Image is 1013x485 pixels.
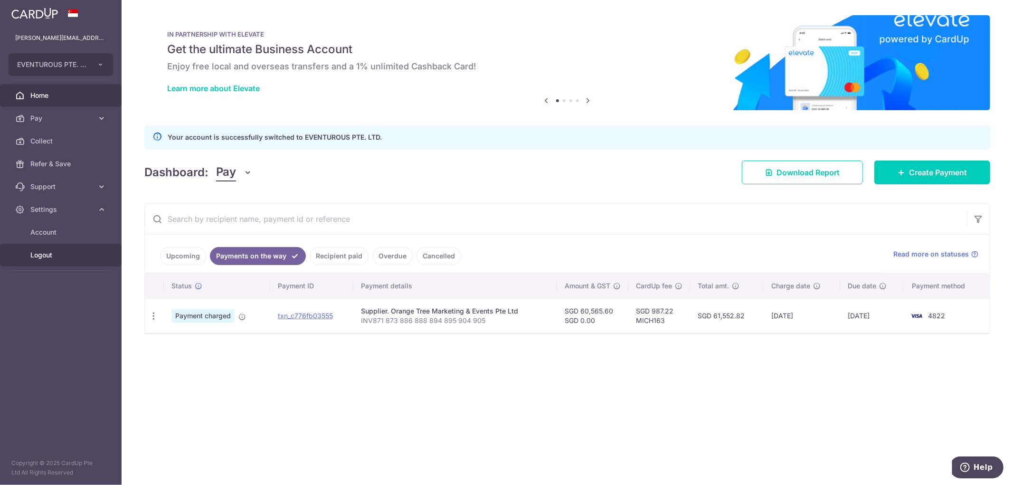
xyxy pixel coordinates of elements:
div: Supplier. Orange Tree Marketing & Events Pte Ltd [361,306,550,316]
iframe: Opens a widget where you can find more information [952,456,1004,480]
span: Support [30,182,93,191]
p: INV871 873 886 888 894 895 904 905 [361,316,550,325]
span: Refer & Save [30,159,93,169]
a: Learn more about Elevate [167,84,260,93]
span: Settings [30,205,93,214]
span: Pay [30,114,93,123]
td: SGD 987.22 MICH163 [628,298,690,333]
input: Search by recipient name, payment id or reference [145,204,967,234]
img: Renovation banner [144,15,990,110]
span: Download Report [776,167,840,178]
span: 4822 [928,312,945,320]
p: IN PARTNERSHIP WITH ELEVATE [167,30,967,38]
a: Recipient paid [310,247,369,265]
a: Read more on statuses [893,249,978,259]
span: Status [171,281,192,291]
td: SGD 60,565.60 SGD 0.00 [557,298,628,333]
span: Due date [848,281,876,291]
span: Payment charged [171,309,235,323]
a: Create Payment [874,161,990,184]
h6: Enjoy free local and overseas transfers and a 1% unlimited Cashback Card! [167,61,967,72]
span: CardUp fee [636,281,672,291]
td: [DATE] [840,298,904,333]
span: Help [21,7,41,15]
a: Cancelled [417,247,461,265]
th: Payment method [904,274,990,298]
span: Collect [30,136,93,146]
td: SGD 61,552.82 [690,298,764,333]
h5: Get the ultimate Business Account [167,42,967,57]
span: Total amt. [698,281,729,291]
a: txn_c776fb03555 [278,312,333,320]
a: Download Report [742,161,863,184]
img: Bank Card [907,310,926,322]
p: Your account is successfully switched to EVENTUROUS PTE. LTD. [168,132,382,143]
a: Upcoming [160,247,206,265]
p: [PERSON_NAME][EMAIL_ADDRESS][DOMAIN_NAME] [15,33,106,43]
h4: Dashboard: [144,164,208,181]
img: CardUp [11,8,58,19]
a: Payments on the way [210,247,306,265]
th: Payment details [353,274,558,298]
span: Create Payment [909,167,967,178]
span: Charge date [771,281,810,291]
td: [DATE] [764,298,840,333]
span: Read more on statuses [893,249,969,259]
th: Payment ID [270,274,353,298]
span: Pay [216,163,236,181]
span: Account [30,228,93,237]
span: Home [30,91,93,100]
button: Pay [216,163,253,181]
span: Logout [30,250,93,260]
span: Amount & GST [565,281,610,291]
button: EVENTUROUS PTE. LTD. [9,53,113,76]
a: Overdue [372,247,413,265]
span: EVENTUROUS PTE. LTD. [17,60,87,69]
